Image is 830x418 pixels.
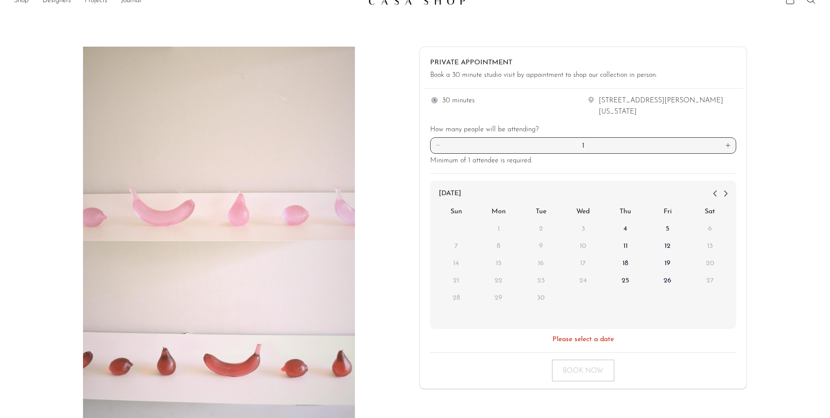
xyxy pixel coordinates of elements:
div: Wed [562,203,604,220]
div: Minimum of 1 attendee is required. [430,155,736,167]
span: 11 [618,238,633,254]
span: 25 [618,273,633,288]
span: 19 [660,256,675,271]
div: How many people will be attending? [430,124,736,136]
div: 30 minutes [442,95,475,107]
span: 5 [660,221,675,237]
div: Sun [435,203,478,220]
div: Sat [689,203,731,220]
div: Mon [477,203,520,220]
div: Please select a date [552,334,614,345]
span: 12 [660,238,675,254]
div: [DATE] [435,186,731,201]
div: Tue [520,203,562,220]
div: [STREET_ADDRESS][PERSON_NAME][US_STATE] [599,95,736,117]
span: 18 [618,256,633,271]
div: Book a 30 minute studio visit by appointment to shop our collection in person. [430,70,657,81]
span: 26 [660,273,675,288]
div: Fri [646,203,689,220]
div: Thu [604,203,647,220]
span: 4 [618,221,633,237]
div: Private Appointment [430,57,512,69]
